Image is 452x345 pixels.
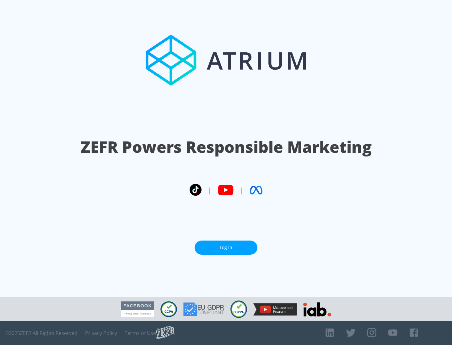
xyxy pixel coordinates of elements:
h1: ZEFR Powers Responsible Marketing [81,136,372,158]
img: GDPR Compliant [183,302,224,316]
img: COPPA Compliant [230,300,247,318]
span: © 2025 ZEFR All Rights Reserved [5,330,78,336]
img: IAB [303,302,331,316]
img: CCPA Compliant [160,301,177,317]
span: | [240,185,244,195]
a: Privacy Policy [85,330,117,336]
a: Log In [195,241,257,255]
a: Terms of Use [125,330,156,336]
img: Facebook Marketing Partner [121,301,154,317]
img: YouTube Measurement Program [253,303,297,316]
span: | [208,185,212,195]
